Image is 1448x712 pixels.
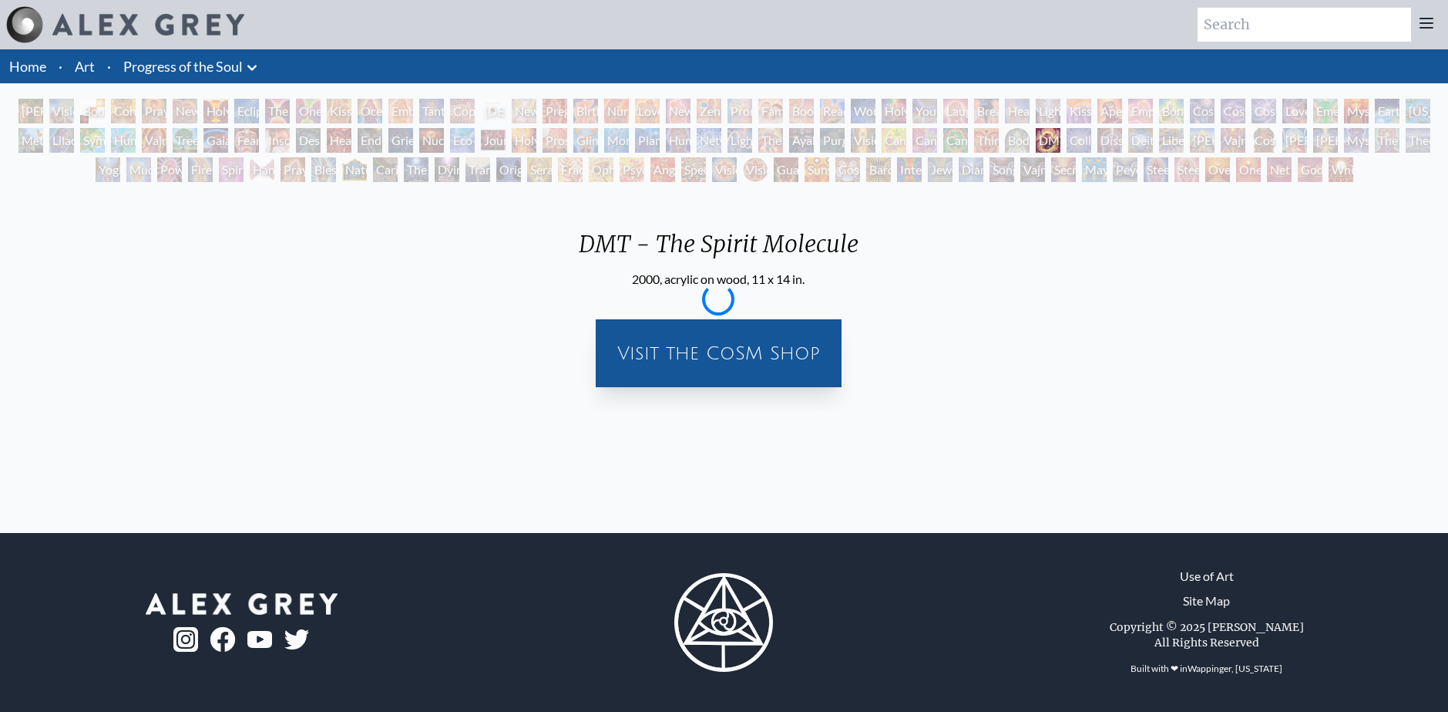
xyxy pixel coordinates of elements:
div: Nature of Mind [342,157,367,182]
div: Visionary Origin of Language [49,99,74,123]
div: Mudra [126,157,151,182]
div: Aperture [1097,99,1122,123]
a: Use of Art [1180,567,1234,585]
div: Mayan Being [1082,157,1107,182]
div: Power to the Peaceful [157,157,182,182]
div: DMT - The Spirit Molecule [566,230,871,270]
div: Lightworker [727,128,752,153]
div: Endarkenment [358,128,382,153]
div: Emerald Grail [1313,99,1338,123]
input: Search [1198,8,1411,42]
div: Breathing [974,99,999,123]
div: Hands that See [250,157,274,182]
div: Glimpsing the Empyrean [573,128,598,153]
div: Cannabis Sutra [912,128,937,153]
div: Guardian of Infinite Vision [774,157,798,182]
div: Boo-boo [789,99,814,123]
li: · [101,49,117,83]
div: Vajra Guru [1221,128,1245,153]
div: Nuclear Crucifixion [419,128,444,153]
div: Promise [727,99,752,123]
div: Empowerment [1128,99,1153,123]
div: Spirit Animates the Flesh [219,157,244,182]
div: Original Face [496,157,521,182]
a: Home [9,58,46,75]
div: Psychomicrograph of a Fractal Paisley Cherub Feather Tip [620,157,644,182]
div: [PERSON_NAME] & Eve [18,99,43,123]
img: twitter-logo.png [284,629,309,650]
div: Blessing Hand [311,157,336,182]
div: Third Eye Tears of Joy [974,128,999,153]
div: Reading [820,99,845,123]
a: Visit the CoSM Shop [605,329,832,378]
div: Peyote Being [1113,157,1137,182]
div: Kissing [327,99,351,123]
div: Young & Old [912,99,937,123]
div: Vajra Horse [142,128,166,153]
div: Vajra Being [1020,157,1045,182]
div: Liberation Through Seeing [1159,128,1184,153]
div: Dying [435,157,459,182]
div: Love Circuit [635,99,660,123]
div: Holy Grail [203,99,228,123]
div: Love is a Cosmic Force [1282,99,1307,123]
div: Pregnancy [543,99,567,123]
li: · [52,49,69,83]
div: Monochord [604,128,629,153]
div: Wonder [851,99,875,123]
div: Cosmic Elf [835,157,860,182]
div: One Taste [296,99,321,123]
div: The Shulgins and their Alchemical Angels [758,128,783,153]
div: Caring [373,157,398,182]
div: Grieving [388,128,413,153]
div: Ayahuasca Visitation [789,128,814,153]
div: Transfiguration [465,157,490,182]
div: New Man New Woman [173,99,197,123]
div: Mysteriosa 2 [1344,99,1369,123]
div: [PERSON_NAME] [1313,128,1338,153]
div: Cosmic Creativity [1190,99,1215,123]
div: Body, Mind, Spirit [80,99,105,123]
div: Vision Crystal [712,157,737,182]
div: Vision Tree [851,128,875,153]
div: The Seer [1375,128,1399,153]
div: Ophanic Eyelash [589,157,613,182]
div: Yogi & the Möbius Sphere [96,157,120,182]
div: Human Geometry [666,128,690,153]
div: Prostration [543,128,567,153]
div: Eco-Atlas [450,128,475,153]
div: Journey of the Wounded Healer [481,128,506,153]
div: The Kiss [265,99,290,123]
div: Song of Vajra Being [989,157,1014,182]
div: Deities & Demons Drinking from the Milky Pool [1128,128,1153,153]
div: Embracing [388,99,413,123]
div: Cosmic Lovers [1251,99,1276,123]
a: Wappinger, [US_STATE] [1188,663,1282,674]
div: Copulating [450,99,475,123]
div: Healing [1005,99,1030,123]
div: Built with ❤ in [1124,656,1288,681]
a: Progress of the Soul [123,56,243,77]
div: Bond [1159,99,1184,123]
div: Symbiosis: Gall Wasp & Oak Tree [80,128,105,153]
div: Theologue [1406,128,1430,153]
div: Steeplehead 1 [1144,157,1168,182]
a: Art [75,56,95,77]
div: Dissectional Art for Tool's Lateralus CD [1097,128,1122,153]
div: Lilacs [49,128,74,153]
div: Kiss of the [MEDICAL_DATA] [1067,99,1091,123]
div: Cannabis Mudra [882,128,906,153]
div: Firewalking [188,157,213,182]
div: Secret Writing Being [1051,157,1076,182]
div: [PERSON_NAME] [1282,128,1307,153]
div: 2000, acrylic on wood, 11 x 14 in. [566,270,871,289]
div: Birth [573,99,598,123]
div: Newborn [512,99,536,123]
div: Humming Bird [111,128,136,153]
div: Oversoul [1205,157,1230,182]
div: Tree & Person [173,128,197,153]
div: Godself [1298,157,1322,182]
div: Headache [327,128,351,153]
div: Networks [697,128,721,153]
div: Holy Fire [512,128,536,153]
